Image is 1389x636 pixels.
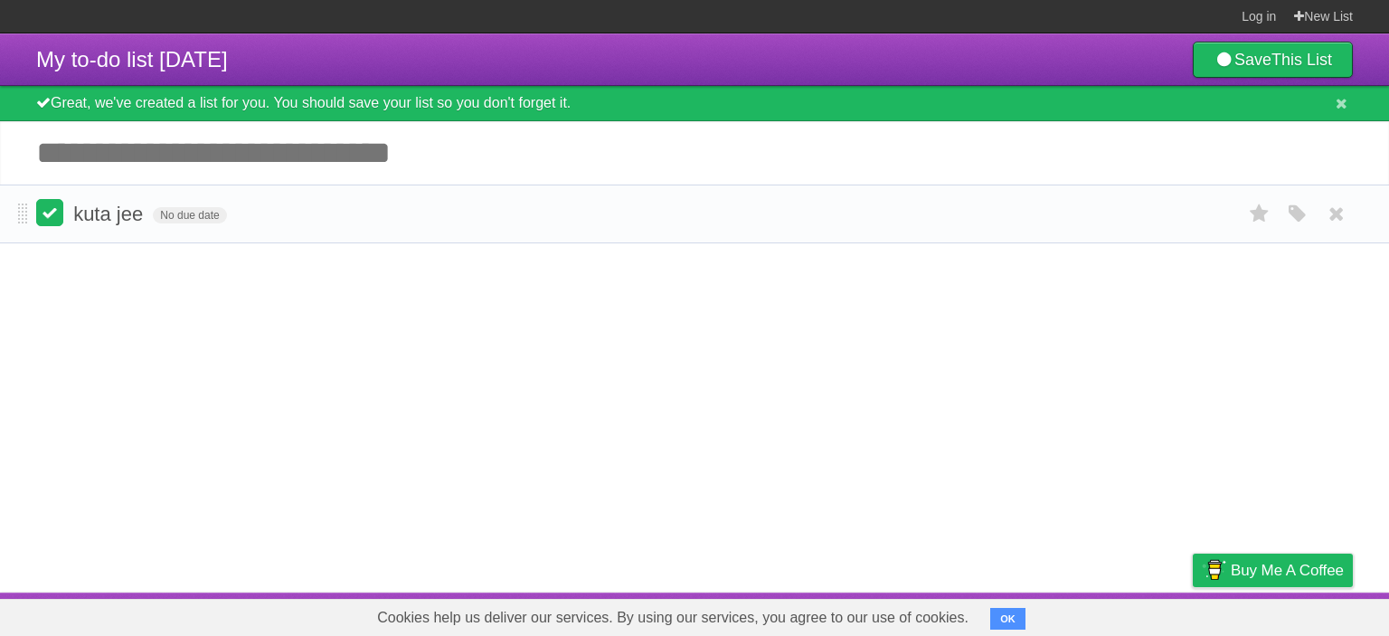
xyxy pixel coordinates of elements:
[1193,42,1353,78] a: SaveThis List
[36,199,63,226] label: Done
[1108,597,1148,631] a: Terms
[1202,555,1226,585] img: Buy me a coffee
[990,608,1025,630] button: OK
[153,207,226,223] span: No due date
[1271,51,1332,69] b: This List
[1169,597,1216,631] a: Privacy
[359,600,987,636] span: Cookies help us deliver our services. By using our services, you agree to our use of cookies.
[73,203,147,225] span: kuta jee
[1012,597,1085,631] a: Developers
[1243,199,1277,229] label: Star task
[952,597,990,631] a: About
[36,47,228,71] span: My to-do list [DATE]
[1231,555,1344,586] span: Buy me a coffee
[1193,554,1353,587] a: Buy me a coffee
[1239,597,1353,631] a: Suggest a feature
